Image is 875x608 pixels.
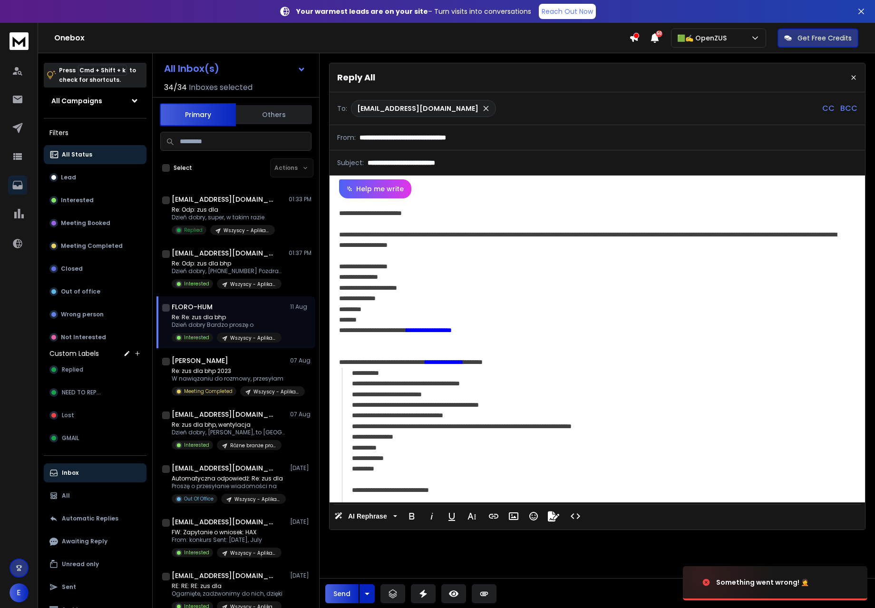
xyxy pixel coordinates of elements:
[797,33,852,43] p: Get Free Credits
[289,196,311,203] p: 01:33 PM
[62,560,99,568] p: Unread only
[230,442,276,449] p: Różne branże produkcyjne - WENTYLACJA - CLAY
[337,71,375,84] p: Reply All
[296,7,531,16] p: – Turn visits into conversations
[49,349,99,358] h3: Custom Labels
[332,507,399,526] button: AI Rephrase
[44,191,146,210] button: Interested
[62,515,118,522] p: Automatic Replies
[184,495,214,502] p: Out Of Office
[62,492,70,500] p: All
[59,66,136,85] p: Press to check for shortcuts.
[62,389,102,396] span: NEED TO REPLY
[62,412,74,419] span: Lost
[172,248,276,258] h1: [EMAIL_ADDRESS][DOMAIN_NAME]
[62,583,76,591] p: Sent
[172,421,286,429] p: Re: zus dla bhp, wentylacja
[337,158,364,167] p: Subject:
[44,383,146,402] button: NEED TO REPLY
[463,507,481,526] button: More Text
[62,538,107,545] p: Awaiting Reply
[172,314,282,321] p: Re: Re: zus dla bhp
[172,195,276,204] h1: [EMAIL_ADDRESS][DOMAIN_NAME]
[44,145,146,164] button: All Status
[61,311,104,318] p: Wrong person
[172,356,228,365] h1: [PERSON_NAME]
[357,104,478,113] p: [EMAIL_ADDRESS][DOMAIN_NAME]
[44,509,146,528] button: Automatic Replies
[61,265,83,273] p: Closed
[290,572,311,579] p: [DATE]
[62,366,83,373] span: Replied
[61,242,123,250] p: Meeting Completed
[566,507,584,526] button: Code View
[189,82,253,93] h3: Inboxes selected
[840,103,857,114] p: BCC
[61,219,110,227] p: Meeting Booked
[346,512,389,520] span: AI Rephrase
[62,469,78,477] p: Inbox
[325,584,359,603] button: Send
[172,590,282,598] p: Ogarnięte, zadzwonimy do nich, dzięki
[234,496,280,503] p: Wszyscy - Aplikanci 2023, bez aplikacji w 24/25
[337,133,356,142] p: From:
[544,507,563,526] button: Signature
[61,333,106,341] p: Not Interested
[539,4,596,19] a: Reach Out Now
[44,305,146,324] button: Wrong person
[172,267,286,275] p: Dzień dobry, [PHONE_NUMBER] Pozdrawiam! InstalCraft
[160,103,236,126] button: Primary
[61,196,94,204] p: Interested
[683,557,778,608] img: image
[716,578,809,587] div: Something went wrong! 🤦
[337,104,347,113] p: To:
[184,388,233,395] p: Meeting Completed
[172,517,276,527] h1: [EMAIL_ADDRESS][DOMAIN_NAME]
[822,103,835,114] p: CC
[44,406,146,425] button: Lost
[296,7,428,16] strong: Your warmest leads are on your site
[44,463,146,482] button: Inbox
[62,151,92,158] p: All Status
[44,214,146,233] button: Meeting Booked
[61,174,76,181] p: Lead
[44,259,146,278] button: Closed
[156,59,313,78] button: All Inbox(s)
[44,486,146,505] button: All
[164,64,219,73] h1: All Inbox(s)
[443,507,461,526] button: Underline (⌘U)
[236,104,312,125] button: Others
[172,482,286,490] p: Proszę o przesyłanie wiadomości na
[423,507,441,526] button: Italic (⌘I)
[172,529,282,536] p: FW: Zapytanie o wniosek: HAX
[525,507,543,526] button: Emoticons
[253,388,299,395] p: Wszyscy - Aplikanci 2023, bez aplikacji w 24/25
[54,32,629,44] h1: Onebox
[44,429,146,448] button: GMAIL
[290,357,311,364] p: 07 Aug
[172,571,276,580] h1: [EMAIL_ADDRESS][DOMAIN_NAME]
[172,214,275,221] p: Dzień dobry, super, w takim razie
[677,33,730,43] p: 🟩✍️ OpenZUS
[10,583,29,602] button: E
[172,206,275,214] p: Re: Odp: zus dla
[339,179,411,198] button: Help me write
[62,434,79,442] span: GMAIL
[44,236,146,255] button: Meeting Completed
[172,582,282,590] p: RE: RE: RE: zus dla
[184,226,203,234] p: Replied
[172,410,276,419] h1: [EMAIL_ADDRESS][DOMAIN_NAME]
[164,82,187,93] span: 34 / 34
[44,328,146,347] button: Not Interested
[78,65,127,76] span: Cmd + Shift + k
[778,29,858,48] button: Get Free Credits
[61,288,100,295] p: Out of office
[230,281,276,288] p: Wszyscy - Aplikanci 2023, bez aplikacji w 24/25
[505,507,523,526] button: Insert Image (⌘P)
[542,7,593,16] p: Reach Out Now
[44,168,146,187] button: Lead
[184,334,209,341] p: Interested
[656,30,662,37] span: 50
